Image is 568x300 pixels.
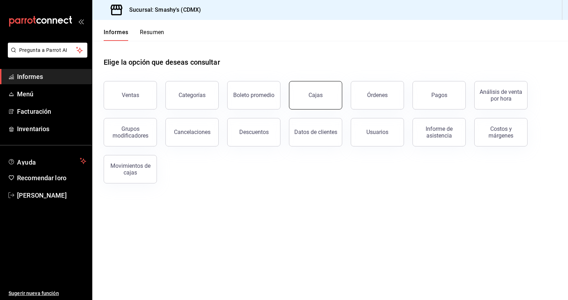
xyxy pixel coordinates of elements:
[17,174,66,182] font: Recomendar loro
[488,125,513,139] font: Costos y márgenes
[366,129,388,135] font: Usuarios
[17,90,34,98] font: Menú
[113,125,148,139] font: Grupos modificadores
[165,81,219,109] button: Categorías
[104,81,157,109] button: Ventas
[5,52,87,59] a: Pregunta a Parrot AI
[294,129,337,135] font: Datos de clientes
[17,159,36,166] font: Ayuda
[19,47,67,53] font: Pregunta a Parrot AI
[480,89,522,102] font: Análisis de venta por hora
[431,92,447,98] font: Pagos
[17,192,67,199] font: [PERSON_NAME]
[78,18,84,24] button: abrir_cajón_menú
[179,92,206,98] font: Categorías
[233,92,274,98] font: Boleto promedio
[351,81,404,109] button: Órdenes
[413,81,466,109] button: Pagos
[129,6,201,13] font: Sucursal: Smashy's (CDMX)
[289,81,342,109] button: Cajas
[9,290,59,296] font: Sugerir nueva función
[17,125,49,133] font: Inventarios
[474,118,528,146] button: Costos y márgenes
[413,118,466,146] button: Informe de asistencia
[474,81,528,109] button: Análisis de venta por hora
[426,125,453,139] font: Informe de asistencia
[227,81,280,109] button: Boleto promedio
[140,29,164,36] font: Resumen
[239,129,269,135] font: Descuentos
[17,108,51,115] font: Facturación
[122,92,139,98] font: Ventas
[8,43,87,58] button: Pregunta a Parrot AI
[17,73,43,80] font: Informes
[308,92,323,98] font: Cajas
[289,118,342,146] button: Datos de clientes
[104,118,157,146] button: Grupos modificadores
[174,129,211,135] font: Cancelaciones
[227,118,280,146] button: Descuentos
[104,28,164,41] div: pestañas de navegación
[351,118,404,146] button: Usuarios
[367,92,388,98] font: Órdenes
[104,29,129,36] font: Informes
[110,162,151,176] font: Movimientos de cajas
[104,155,157,183] button: Movimientos de cajas
[165,118,219,146] button: Cancelaciones
[104,58,220,66] font: Elige la opción que deseas consultar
